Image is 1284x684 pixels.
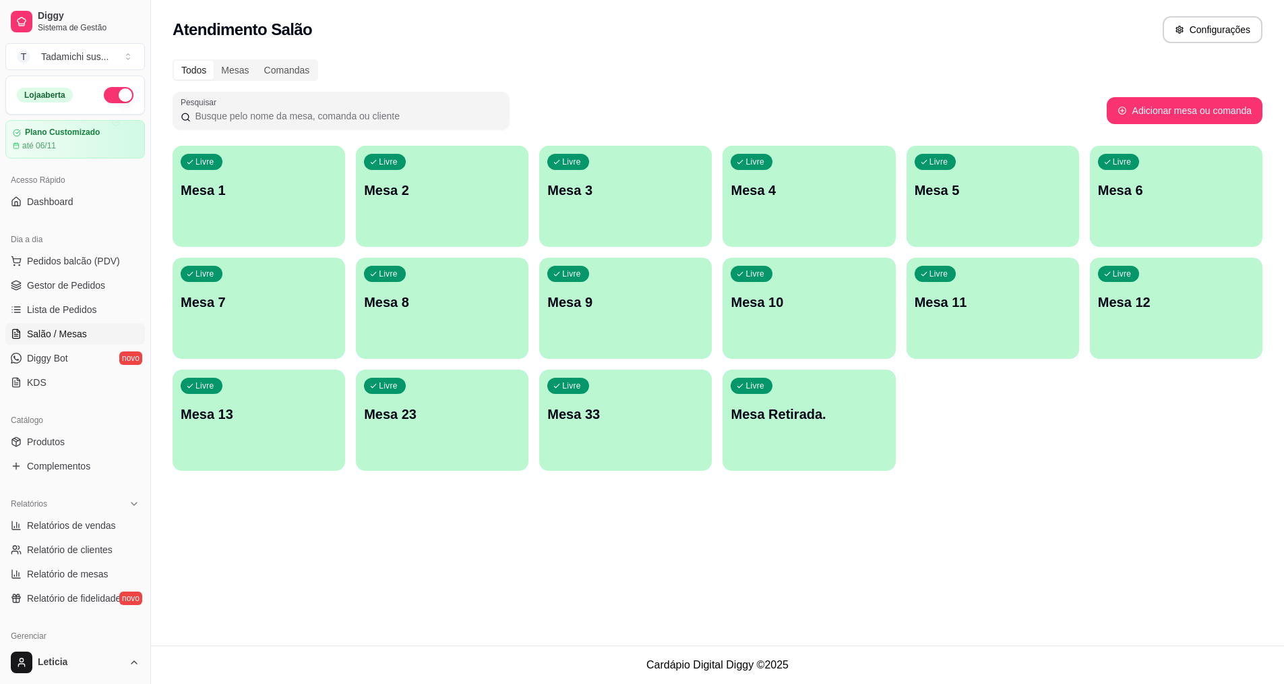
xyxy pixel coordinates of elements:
p: Mesa 33 [547,405,704,424]
p: Livre [745,380,764,391]
span: Sistema de Gestão [38,22,140,33]
a: Gestor de Pedidos [5,275,145,296]
a: Relatório de clientes [5,539,145,561]
button: LivreMesa 6 [1090,146,1262,247]
span: Salão / Mesas [27,327,87,341]
p: Livre [379,380,398,391]
span: KDS [27,376,47,389]
button: LivreMesa 13 [173,370,345,471]
button: LivreMesa 9 [539,258,712,359]
p: Livre [562,156,581,167]
p: Livre [562,268,581,279]
button: LivreMesa 2 [356,146,528,247]
p: Livre [379,268,398,279]
a: Relatórios de vendas [5,515,145,536]
div: Comandas [257,61,317,80]
span: Relatórios de vendas [27,519,116,532]
div: Loja aberta [17,88,73,103]
button: LivreMesa 5 [907,146,1079,247]
p: Mesa 13 [181,405,337,424]
button: LivreMesa 8 [356,258,528,359]
span: Gestor de Pedidos [27,279,105,292]
p: Livre [195,156,214,167]
span: Dashboard [27,195,73,208]
span: Relatório de fidelidade [27,592,121,605]
button: LivreMesa 3 [539,146,712,247]
a: Dashboard [5,191,145,212]
p: Mesa 2 [364,181,520,200]
label: Pesquisar [181,96,221,108]
article: até 06/11 [22,140,56,151]
button: Pedidos balcão (PDV) [5,250,145,272]
button: Leticia [5,646,145,679]
p: Mesa 7 [181,293,337,312]
a: KDS [5,372,145,393]
p: Livre [1113,268,1132,279]
button: LivreMesa Retirada. [723,370,895,471]
div: Tadamichi sus ... [41,50,109,63]
p: Mesa 8 [364,293,520,312]
button: LivreMesa 33 [539,370,712,471]
a: Lista de Pedidos [5,299,145,320]
p: Mesa 11 [915,293,1071,312]
button: LivreMesa 7 [173,258,345,359]
a: Relatório de mesas [5,563,145,585]
a: DiggySistema de Gestão [5,5,145,38]
p: Livre [745,156,764,167]
a: Plano Customizadoaté 06/11 [5,120,145,159]
span: Lista de Pedidos [27,303,97,316]
p: Mesa Retirada. [731,405,887,424]
p: Mesa 9 [547,293,704,312]
p: Livre [379,156,398,167]
a: Diggy Botnovo [5,347,145,369]
p: Mesa 3 [547,181,704,200]
p: Mesa 23 [364,405,520,424]
p: Livre [1113,156,1132,167]
button: Alterar Status [104,87,133,103]
button: LivreMesa 10 [723,258,895,359]
span: Leticia [38,656,123,668]
button: LivreMesa 4 [723,146,895,247]
p: Mesa 10 [731,293,887,312]
a: Relatório de fidelidadenovo [5,588,145,609]
span: Complementos [27,459,90,473]
input: Pesquisar [191,109,501,123]
p: Livre [562,380,581,391]
button: LivreMesa 23 [356,370,528,471]
div: Gerenciar [5,625,145,647]
p: Mesa 6 [1098,181,1254,200]
button: Adicionar mesa ou comanda [1107,97,1262,124]
span: Relatórios [11,498,47,509]
article: Plano Customizado [25,127,100,138]
div: Catálogo [5,409,145,431]
p: Livre [929,268,948,279]
p: Mesa 4 [731,181,887,200]
p: Mesa 5 [915,181,1071,200]
button: LivreMesa 11 [907,258,1079,359]
h2: Atendimento Salão [173,19,312,40]
a: Salão / Mesas [5,323,145,345]
span: T [17,50,30,63]
div: Todos [174,61,214,80]
button: LivreMesa 1 [173,146,345,247]
p: Livre [745,268,764,279]
p: Mesa 12 [1098,293,1254,312]
div: Dia a dia [5,229,145,250]
p: Livre [195,268,214,279]
a: Produtos [5,431,145,453]
span: Relatório de mesas [27,567,109,581]
button: Configurações [1163,16,1262,43]
p: Livre [195,380,214,391]
a: Complementos [5,455,145,477]
span: Produtos [27,435,65,449]
button: LivreMesa 12 [1090,258,1262,359]
span: Pedidos balcão (PDV) [27,254,120,268]
p: Livre [929,156,948,167]
div: Acesso Rápido [5,169,145,191]
span: Relatório de clientes [27,543,113,557]
div: Mesas [214,61,256,80]
span: Diggy [38,10,140,22]
span: Diggy Bot [27,351,68,365]
footer: Cardápio Digital Diggy © 2025 [151,646,1284,684]
button: Select a team [5,43,145,70]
